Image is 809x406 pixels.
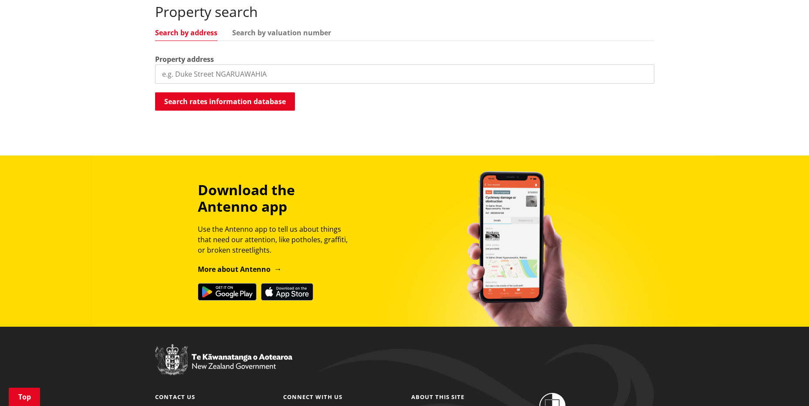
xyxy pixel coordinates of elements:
[9,388,40,406] a: Top
[155,29,217,36] a: Search by address
[155,54,214,64] label: Property address
[155,92,295,111] button: Search rates information database
[155,393,195,401] a: Contact us
[155,364,292,372] a: New Zealand Government
[261,283,313,301] img: Download on the App Store
[198,224,355,255] p: Use the Antenno app to tell us about things that need our attention, like potholes, graffiti, or ...
[769,369,800,401] iframe: Messenger Launcher
[283,393,342,401] a: Connect with us
[198,182,355,215] h3: Download the Antenno app
[155,3,654,20] h2: Property search
[232,29,331,36] a: Search by valuation number
[198,283,257,301] img: Get it on Google Play
[155,344,292,376] img: New Zealand Government
[411,393,464,401] a: About this site
[198,264,282,274] a: More about Antenno
[155,64,654,84] input: e.g. Duke Street NGARUAWAHIA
